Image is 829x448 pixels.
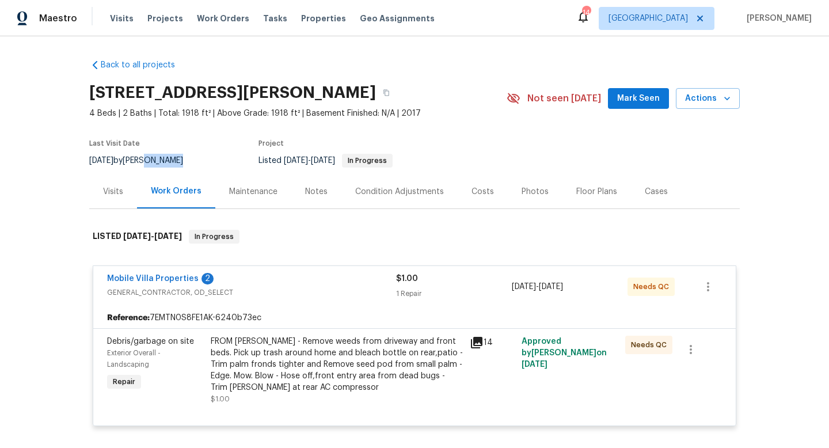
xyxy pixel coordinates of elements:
span: $1.00 [396,275,418,283]
span: Last Visit Date [89,140,140,147]
div: LISTED [DATE]-[DATE]In Progress [89,218,740,255]
span: [DATE] [512,283,536,291]
div: Condition Adjustments [355,186,444,198]
span: Geo Assignments [360,13,435,24]
span: - [123,232,182,240]
span: Listed [258,157,393,165]
button: Actions [676,88,740,109]
span: $1.00 [211,396,230,403]
div: Costs [471,186,494,198]
span: Projects [147,13,183,24]
span: Debris/garbage on site [107,337,194,346]
div: Maintenance [229,186,277,198]
span: Project [258,140,284,147]
b: Reference: [107,312,150,324]
span: Tasks [263,14,287,22]
div: 1 Repair [396,288,512,299]
span: Mark Seen [617,92,660,106]
div: FROM [PERSON_NAME] - Remove weeds from driveway and front beds. Pick up trash around home and ble... [211,336,463,393]
div: Cases [645,186,668,198]
div: 14 [470,336,515,350]
span: [DATE] [123,232,151,240]
span: [DATE] [89,157,113,165]
span: In Progress [190,231,238,242]
span: [GEOGRAPHIC_DATA] [609,13,688,24]
span: Not seen [DATE] [527,93,601,104]
span: Maestro [39,13,77,24]
span: Work Orders [197,13,249,24]
span: [DATE] [539,283,563,291]
div: 14 [582,7,590,18]
span: - [284,157,335,165]
h6: LISTED [93,230,182,244]
div: Visits [103,186,123,198]
a: Back to all projects [89,59,200,71]
span: - [512,281,563,293]
span: Needs QC [631,339,671,351]
div: Work Orders [151,185,201,197]
span: Exterior Overall - Landscaping [107,350,161,368]
a: Mobile Villa Properties [107,275,199,283]
div: Photos [522,186,549,198]
span: 4 Beds | 2 Baths | Total: 1918 ft² | Above Grade: 1918 ft² | Basement Finished: N/A | 2017 [89,108,507,119]
span: Properties [301,13,346,24]
span: [PERSON_NAME] [742,13,812,24]
div: 2 [201,273,214,284]
span: [DATE] [284,157,308,165]
button: Copy Address [376,82,397,103]
span: [DATE] [154,232,182,240]
div: 7EMTN0S8FE1AK-6240b73ec [93,307,736,328]
button: Mark Seen [608,88,669,109]
span: Visits [110,13,134,24]
div: by [PERSON_NAME] [89,154,197,168]
span: [DATE] [522,360,547,369]
span: GENERAL_CONTRACTOR, OD_SELECT [107,287,396,298]
span: In Progress [343,157,391,164]
span: [DATE] [311,157,335,165]
div: Floor Plans [576,186,617,198]
span: Repair [108,376,140,388]
div: Notes [305,186,328,198]
span: Needs QC [633,281,674,293]
span: Actions [685,92,731,106]
span: Approved by [PERSON_NAME] on [522,337,607,369]
h2: [STREET_ADDRESS][PERSON_NAME] [89,87,376,98]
